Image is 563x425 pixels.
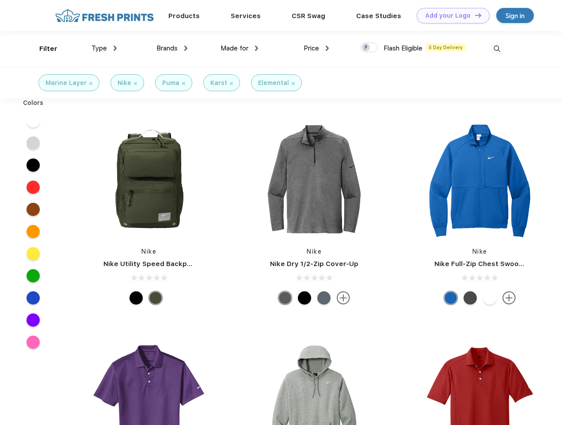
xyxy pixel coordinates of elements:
div: Royal [444,291,457,305]
img: func=resize&h=266 [421,120,539,238]
img: more.svg [502,291,516,305]
div: Cargo Khaki [149,291,162,305]
div: Add your Logo [425,12,471,19]
a: Services [231,12,261,20]
span: 5 Day Delivery [426,43,465,51]
div: Anthracite [464,291,477,305]
img: dropdown.png [114,46,117,51]
a: Nike Dry 1/2-Zip Cover-Up [270,260,358,268]
a: Nike Utility Speed Backpack [103,260,199,268]
div: Black [129,291,143,305]
div: Navy Heather [317,291,331,305]
span: Flash Eligible [384,44,422,52]
img: fo%20logo%202.webp [53,8,156,23]
span: Made for [221,44,248,52]
div: Nike [118,78,131,88]
img: more.svg [337,291,350,305]
img: func=resize&h=266 [90,120,208,238]
img: dropdown.png [326,46,329,51]
div: Puma [162,78,179,88]
img: func=resize&h=266 [255,120,373,238]
div: Colors [16,98,50,108]
div: Filter [39,44,57,54]
img: desktop_search.svg [490,42,504,56]
div: Karst [210,78,227,88]
a: Nike [472,248,487,255]
div: Black Heather [278,291,292,305]
img: filter_cancel.svg [292,82,295,85]
img: filter_cancel.svg [182,82,185,85]
span: Type [91,44,107,52]
img: filter_cancel.svg [134,82,137,85]
img: dropdown.png [255,46,258,51]
img: filter_cancel.svg [230,82,233,85]
a: Sign in [496,8,534,23]
span: Price [304,44,319,52]
div: Elemental [258,78,289,88]
a: Nike Full-Zip Chest Swoosh Jacket [434,260,552,268]
a: CSR Swag [292,12,325,20]
div: Marine Layer [46,78,87,88]
a: Nike [307,248,322,255]
img: dropdown.png [184,46,187,51]
a: Nike [141,248,156,255]
img: DT [475,13,481,18]
a: Products [168,12,200,20]
img: filter_cancel.svg [89,82,92,85]
div: Sign in [506,11,525,21]
span: Brands [156,44,178,52]
div: Black [298,291,311,305]
div: White [483,291,496,305]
